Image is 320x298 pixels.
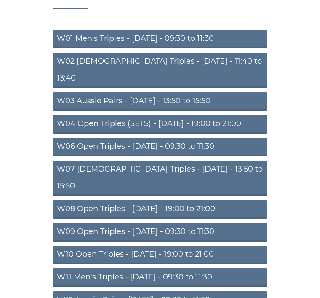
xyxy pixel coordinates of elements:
a: W07 [DEMOGRAPHIC_DATA] Triples - [DATE] - 13:50 to 15:50 [53,161,267,196]
a: W04 Open Triples (SETS) - [DATE] - 19:00 to 21:00 [53,115,267,134]
a: W09 Open Triples - [DATE] - 09:30 to 11:30 [53,223,267,242]
a: W10 Open Triples - [DATE] - 19:00 to 21:00 [53,246,267,264]
a: W02 [DEMOGRAPHIC_DATA] Triples - [DATE] - 11:40 to 13:40 [53,53,267,88]
a: W01 Men's Triples - [DATE] - 09:30 to 11:30 [53,30,267,48]
a: W08 Open Triples - [DATE] - 19:00 to 21:00 [53,200,267,219]
a: W11 Men's Triples - [DATE] - 09:30 to 11:30 [53,268,267,287]
a: W03 Aussie Pairs - [DATE] - 13:50 to 15:50 [53,92,267,111]
a: W06 Open Triples - [DATE] - 09:30 to 11:30 [53,138,267,156]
